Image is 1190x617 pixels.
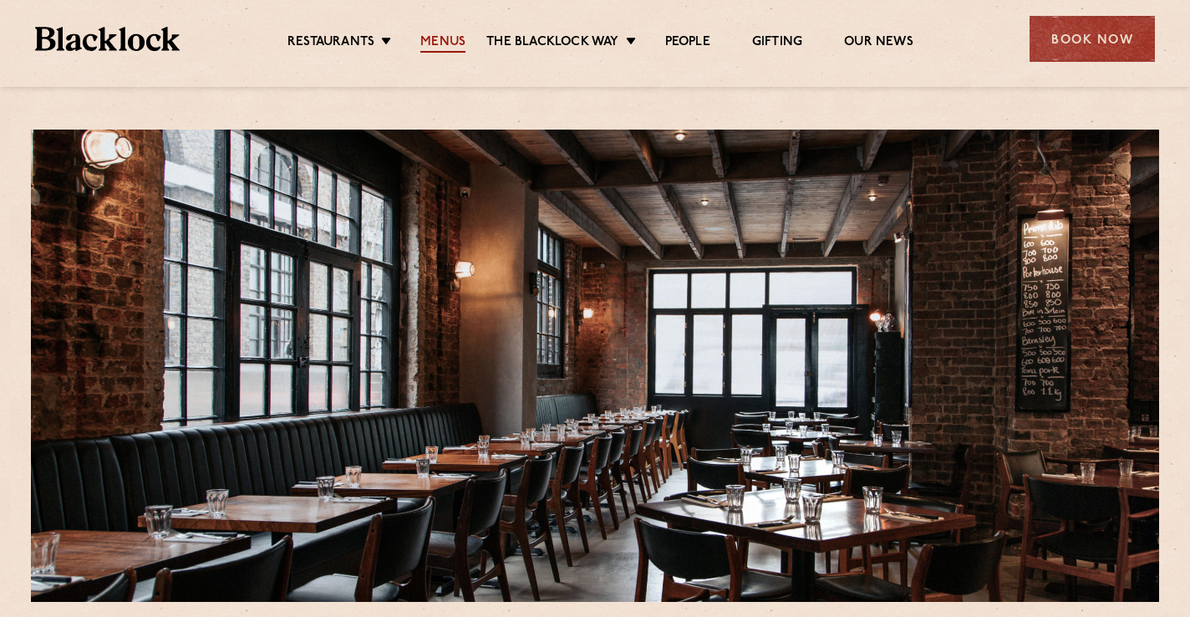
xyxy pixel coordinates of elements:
[844,34,913,53] a: Our News
[35,27,180,51] img: BL_Textured_Logo-footer-cropped.svg
[752,34,802,53] a: Gifting
[1030,16,1155,62] div: Book Now
[486,34,618,53] a: The Blacklock Way
[287,34,374,53] a: Restaurants
[665,34,710,53] a: People
[420,34,465,53] a: Menus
